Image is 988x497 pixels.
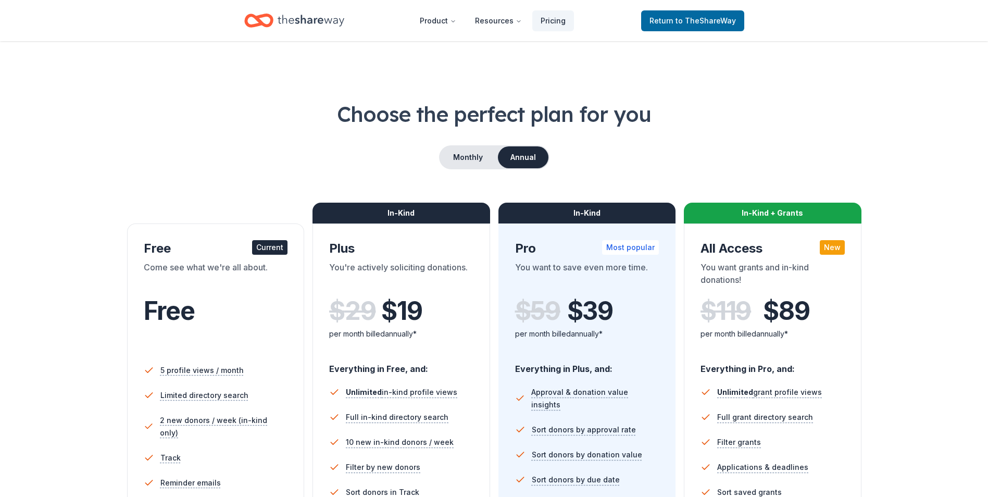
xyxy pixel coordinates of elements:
a: Home [244,8,344,33]
span: 2 new donors / week (in-kind only) [160,414,287,439]
div: You want to save even more time. [515,261,659,290]
span: Filter by new donors [346,461,420,474]
div: per month billed annually* [329,328,473,340]
div: Everything in Plus, and: [515,354,659,376]
div: In-Kind [498,203,676,223]
span: Sort donors by approval rate [532,424,636,436]
div: In-Kind [312,203,490,223]
span: $ 89 [763,296,809,326]
span: Filter grants [717,436,761,449]
span: Full in-kind directory search [346,411,448,424]
nav: Main [411,8,574,33]
span: grant profile views [717,388,822,396]
div: You're actively soliciting donations. [329,261,473,290]
span: Reminder emails [160,477,221,489]
span: Sort donors by due date [532,474,620,486]
div: Pro [515,240,659,257]
div: per month billed annually* [701,328,845,340]
a: Returnto TheShareWay [641,10,744,31]
a: Pricing [532,10,574,31]
div: Most popular [602,240,659,255]
span: to TheShareWay [676,16,736,25]
div: per month billed annually* [515,328,659,340]
span: Free [144,295,195,326]
span: Limited directory search [160,389,248,402]
div: Everything in Free, and: [329,354,473,376]
div: Free [144,240,288,257]
span: $ 19 [381,296,422,326]
div: Everything in Pro, and: [701,354,845,376]
button: Product [411,10,465,31]
button: Annual [498,146,548,168]
span: Return [649,15,736,27]
span: 5 profile views / month [160,364,244,377]
div: All Access [701,240,845,257]
div: Plus [329,240,473,257]
span: Full grant directory search [717,411,813,424]
div: You want grants and in-kind donations! [701,261,845,290]
span: Sort donors by donation value [532,449,642,461]
span: in-kind profile views [346,388,457,396]
div: Current [252,240,287,255]
span: Unlimited [717,388,753,396]
span: Approval & donation value insights [531,386,659,411]
span: Track [160,452,181,464]
div: In-Kind + Grants [684,203,861,223]
button: Monthly [440,146,496,168]
div: New [820,240,845,255]
div: Come see what we're all about. [144,261,288,290]
span: 10 new in-kind donors / week [346,436,454,449]
button: Resources [467,10,530,31]
span: Applications & deadlines [717,461,808,474]
span: $ 39 [567,296,613,326]
h1: Choose the perfect plan for you [42,100,946,129]
span: Unlimited [346,388,382,396]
